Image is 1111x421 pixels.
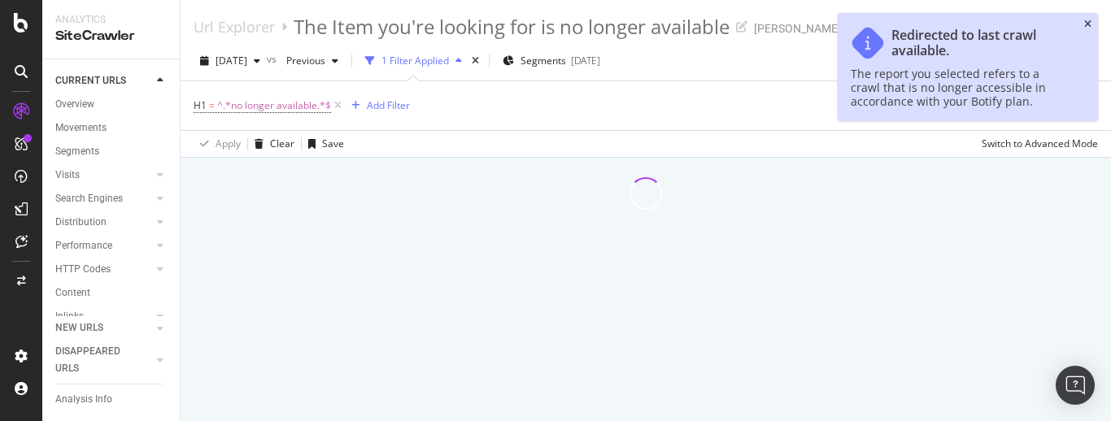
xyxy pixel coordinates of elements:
a: Search Engines [55,190,152,207]
a: HTTP Codes [55,261,152,278]
div: [PERSON_NAME] [754,20,841,37]
div: Clear [270,137,294,150]
a: Url Explorer [194,18,275,36]
div: CURRENT URLS [55,72,126,89]
a: Visits [55,167,152,184]
a: Performance [55,237,152,254]
button: [DATE] [194,48,267,74]
div: close toast [1084,20,1091,29]
a: Content [55,284,168,302]
div: Distribution [55,214,107,231]
span: H1 [194,98,207,112]
div: HTTP Codes [55,261,111,278]
div: Apply [216,137,241,150]
div: The Item you're looking for is no longer available [294,13,730,41]
button: Segments[DATE] [496,48,607,74]
div: SiteCrawler [55,27,167,46]
button: 1 Filter Applied [359,48,468,74]
a: NEW URLS [55,319,152,336]
div: Open Intercom Messenger [1056,366,1095,405]
div: The report you selected refers to a crawl that is no longer accessible in accordance with your Bo... [851,67,1069,108]
div: Performance [55,237,112,254]
button: Save [302,131,344,157]
button: Apply [194,131,241,157]
a: Movements [55,119,168,137]
div: Add Filter [367,98,410,112]
div: Analysis Info [55,391,112,408]
button: Clear [248,131,294,157]
span: 2025 Sep. 22nd [216,54,247,67]
div: times [468,53,482,69]
a: DISAPPEARED URLS [55,343,152,377]
div: Search Engines [55,190,123,207]
span: Previous [280,54,325,67]
a: Overview [55,96,168,113]
div: Movements [55,119,107,137]
div: 1 Filter Applied [381,54,449,67]
a: Segments [55,143,168,160]
div: [DATE] [571,54,600,67]
div: Analytics [55,13,167,27]
button: Previous [280,48,345,74]
div: Content [55,284,90,302]
span: vs [267,52,280,66]
div: DISAPPEARED URLS [55,343,137,377]
div: Redirected to last crawl available. [891,28,1069,59]
span: = [209,98,215,112]
div: Segments [55,143,99,160]
span: Segments [521,54,566,67]
a: Analysis Info [55,391,168,408]
div: Switch to Advanced Mode [982,137,1098,150]
button: Switch to Advanced Mode [975,131,1098,157]
button: Add Filter [345,96,410,115]
div: Overview [55,96,94,113]
a: Distribution [55,214,152,231]
div: NEW URLS [55,319,103,336]
div: Inlinks [55,308,84,325]
span: ^.*no longer available.*$ [217,94,331,117]
div: Visits [55,167,80,184]
a: CURRENT URLS [55,72,152,89]
div: Save [322,137,344,150]
a: Inlinks [55,308,152,325]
